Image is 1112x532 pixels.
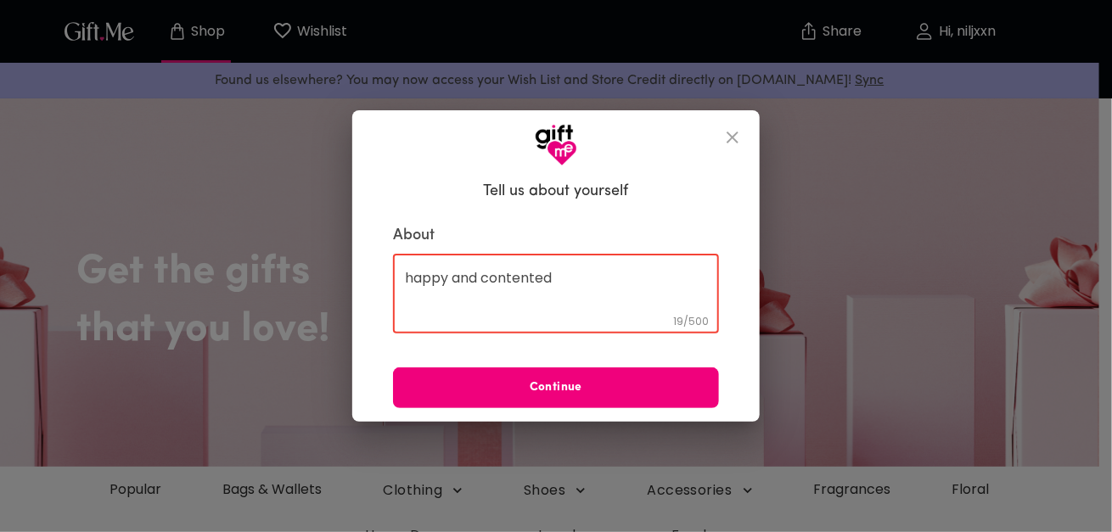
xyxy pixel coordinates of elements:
textarea: happy and contented [405,270,707,318]
span: Continue [393,378,719,397]
span: 19 / 500 [673,314,709,328]
button: Continue [393,367,719,408]
label: About [393,226,719,246]
button: close [712,117,753,158]
img: GiftMe Logo [535,124,577,166]
h6: Tell us about yourself [484,182,629,202]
